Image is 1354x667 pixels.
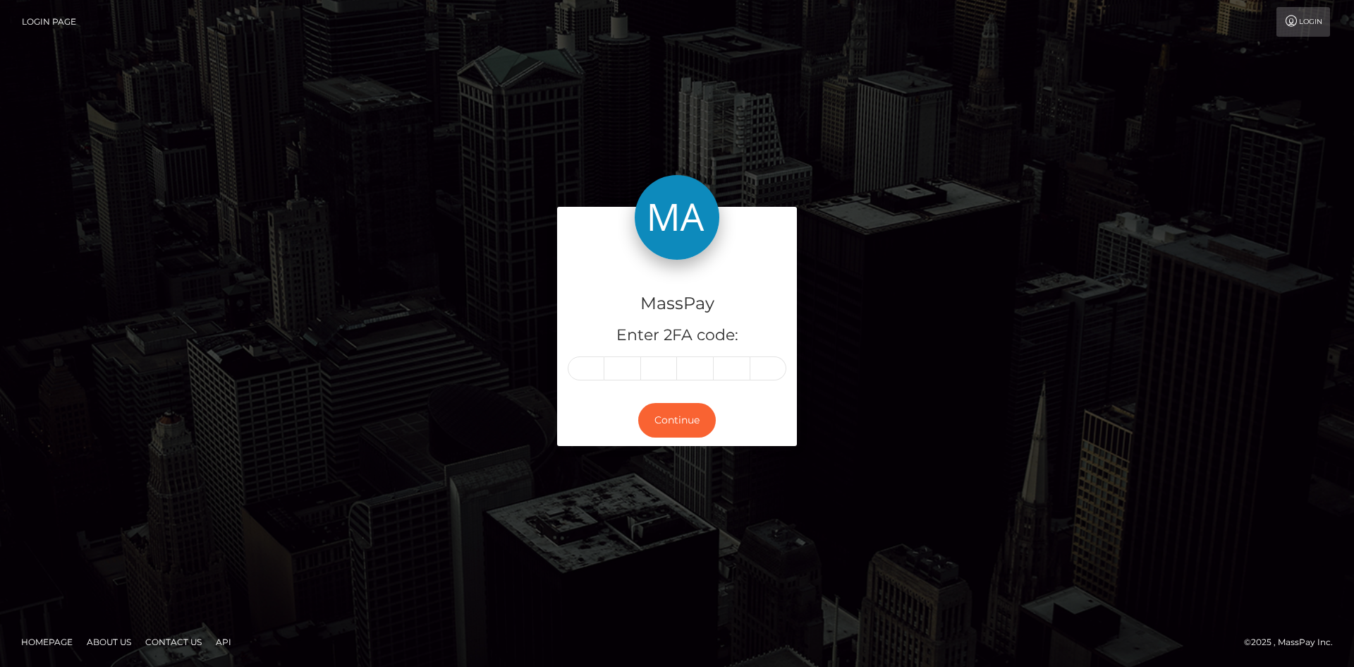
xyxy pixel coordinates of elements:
[81,631,137,653] a: About Us
[140,631,207,653] a: Contact Us
[568,292,786,316] h4: MassPay
[1244,635,1343,650] div: © 2025 , MassPay Inc.
[1276,7,1330,37] a: Login
[22,7,76,37] a: Login Page
[210,631,237,653] a: API
[638,403,716,438] button: Continue
[568,325,786,347] h5: Enter 2FA code:
[16,631,78,653] a: Homepage
[635,175,719,260] img: MassPay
